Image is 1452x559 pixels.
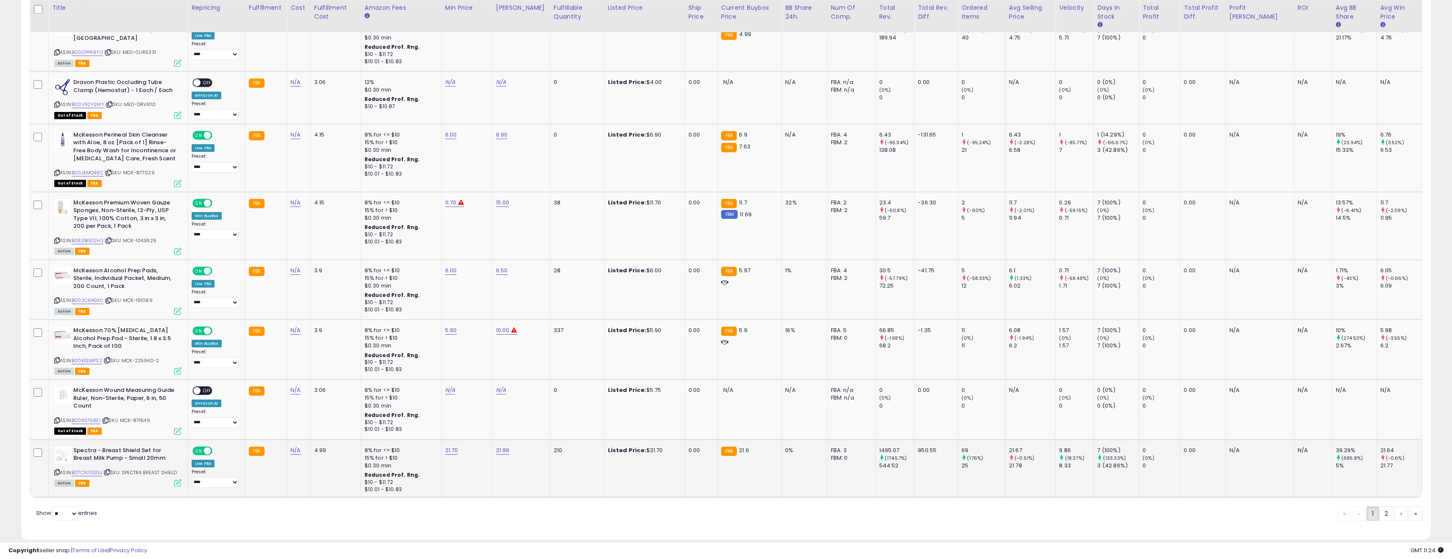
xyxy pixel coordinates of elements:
[1143,34,1180,42] div: 0
[785,199,820,207] div: 32%
[918,3,954,21] div: Total Rev. Diff.
[1097,146,1139,154] div: 3 (42.86%)
[365,131,435,139] div: 8% for <= $10
[1059,94,1093,101] div: 0
[1184,267,1219,274] div: 0.00
[1184,199,1219,207] div: 0.00
[879,34,914,42] div: 189.94
[879,3,911,21] div: Total Rev.
[961,87,973,93] small: (0%)
[445,386,455,394] a: N/A
[1009,214,1055,222] div: 11.94
[831,78,869,86] div: FBA: n/a
[365,156,420,163] b: Reduced Prof. Rng.
[192,101,239,120] div: Preset:
[554,267,598,274] div: 28
[72,357,102,364] a: B00KEEMPS2
[75,60,89,67] span: FBA
[365,224,420,231] b: Reduced Prof. Rng.
[1184,78,1219,86] div: 0.00
[1341,275,1358,282] small: (-43%)
[365,214,435,222] div: $0.30 min
[831,274,869,282] div: FBM: 2
[290,326,301,335] a: N/A
[445,78,455,87] a: N/A
[496,3,546,12] div: [PERSON_NAME]
[831,131,869,139] div: FBA: 4
[1184,131,1219,139] div: 0.00
[54,199,71,216] img: 31gtvWXwvGL._SL40_.jpg
[290,78,301,87] a: N/A
[365,282,435,290] div: $0.30 min
[1097,275,1109,282] small: (0%)
[1143,27,1154,34] small: (0%)
[365,95,420,103] b: Reduced Prof. Rng.
[1380,131,1422,139] div: 6.76
[1400,509,1402,518] span: ›
[785,3,823,21] div: BB Share 24h.
[365,43,420,50] b: Reduced Prof. Rng.
[1014,275,1031,282] small: (1.33%)
[54,447,71,464] img: 31P2MTeGtoL._SL40_.jpg
[1143,275,1154,282] small: (0%)
[445,198,457,207] a: 11.70
[1143,139,1154,146] small: (0%)
[1097,207,1109,214] small: (0%)
[739,198,747,207] span: 11.7
[1097,282,1139,290] div: 7 (100%)
[249,3,283,12] div: Fulfillment
[192,144,215,152] div: Low. FBA
[831,199,869,207] div: FBA: 2
[54,19,181,66] div: ASIN:
[1014,207,1034,214] small: (-2.01%)
[54,267,181,314] div: ASIN:
[1059,146,1093,154] div: 7
[54,78,71,95] img: 319WHGA4YjL._SL40_.jpg
[1143,3,1176,21] div: Total Profit
[1341,139,1363,146] small: (23.94%)
[688,267,711,274] div: 0.00
[290,3,307,12] div: Cost
[365,58,435,65] div: $10.01 - $10.83
[688,199,711,207] div: 0.00
[785,267,820,274] div: 1%
[879,78,914,86] div: 0
[110,546,147,554] a: Privacy Policy
[1336,267,1377,274] div: 1.71%
[54,112,86,119] span: All listings that are currently out of stock and unavailable for purchase on Amazon
[54,78,181,118] div: ASIN:
[211,267,225,274] span: OFF
[1336,21,1341,29] small: Avg BB Share.
[72,101,104,108] a: B00V92YSMY
[1143,282,1180,290] div: 0
[1380,78,1416,86] div: N/A
[54,199,181,254] div: ASIN:
[1298,131,1326,139] div: N/A
[192,92,221,99] div: Amazon AI
[1386,139,1404,146] small: (3.52%)
[1380,146,1422,154] div: 6.53
[721,210,738,219] small: FBM
[1380,3,1419,21] div: Avg Win Price
[192,221,239,240] div: Preset:
[608,199,678,207] div: $11.70
[1009,34,1055,42] div: 4.75
[739,131,747,139] span: 6.9
[365,231,435,238] div: $10 - $11.72
[54,386,71,403] img: 31UCGRV7WOL._SL40_.jpg
[1009,199,1055,207] div: 11.7
[879,94,914,101] div: 0
[1059,78,1093,86] div: 0
[1366,506,1379,521] a: 1
[721,267,737,276] small: FBA
[831,139,869,146] div: FBM: 2
[1059,267,1093,274] div: 0.71
[1298,267,1326,274] div: N/A
[1143,207,1154,214] small: (0%)
[879,87,891,93] small: (0%)
[1009,146,1055,154] div: 6.58
[1229,3,1290,21] div: Profit [PERSON_NAME]
[106,101,156,108] span: | SKU: MED-DRVA110
[967,27,985,34] small: (22.5%)
[211,131,225,139] span: OFF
